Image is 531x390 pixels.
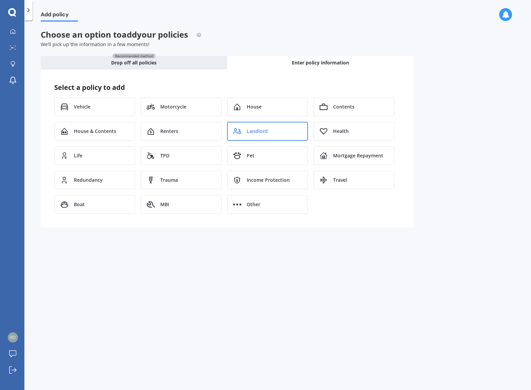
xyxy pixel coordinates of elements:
span: Recommended method [113,54,156,58]
h3: Select a policy to add [54,83,400,92]
span: Trauma [160,177,178,183]
span: Motorcycle [160,103,186,110]
span: Enter policy information [292,59,349,66]
span: Vehicle [74,103,90,110]
span: Pet [247,152,254,159]
span: Landlord [247,128,268,135]
span: Drop off all policies [111,59,157,66]
span: Boat [74,201,85,208]
img: 79494d02d256a3985eb49aa30f76867f [8,332,18,343]
span: House [247,103,262,110]
span: Other [247,201,260,208]
span: Life [74,152,82,159]
span: Contents [333,103,354,110]
span: Travel [333,177,347,183]
span: Add policy [41,11,78,20]
span: House & Contents [74,128,116,135]
span: Redundancy [74,177,103,183]
span: We’ll pick up the information in a few moments! [41,41,149,47]
span: Renters [160,128,178,135]
span: Health [333,128,349,135]
span: TPD [160,152,169,159]
span: Income Protection [247,177,290,183]
span: Choose an option [41,29,202,40]
span: Mortgage Repayment [333,152,383,159]
span: MBI [160,201,169,208]
span: to add your policies [113,29,188,40]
